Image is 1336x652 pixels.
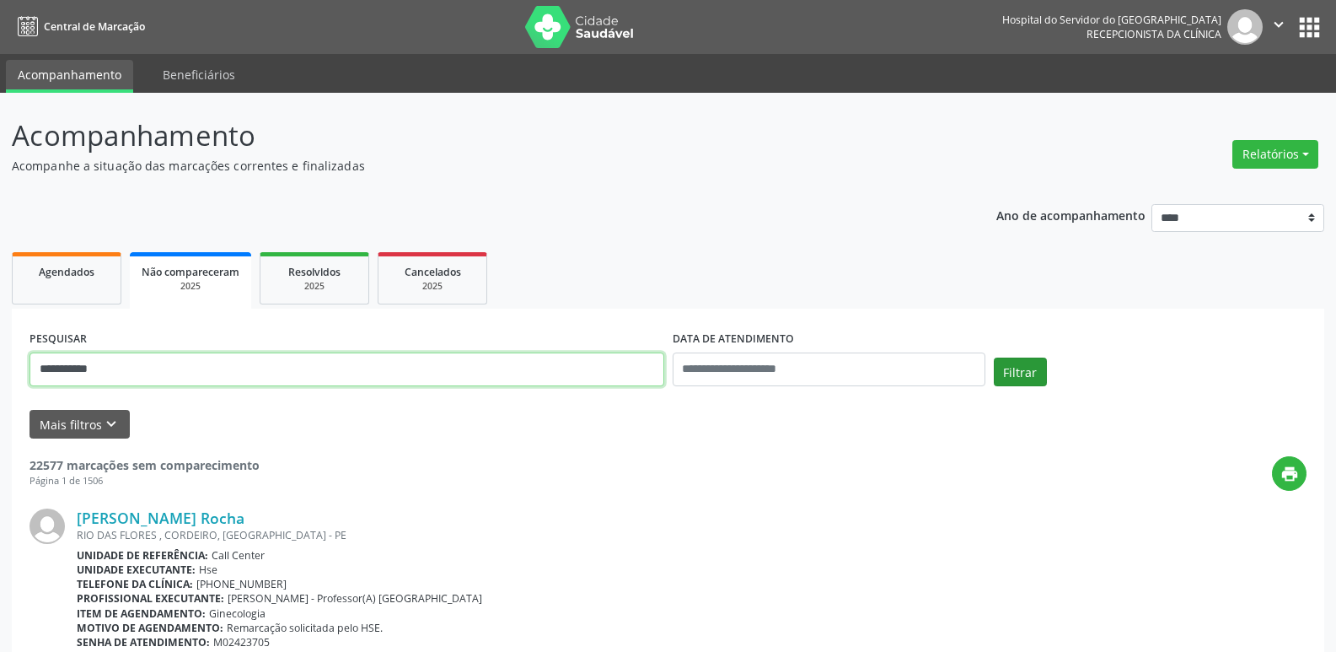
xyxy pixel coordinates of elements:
button: Relatórios [1232,140,1318,169]
b: Profissional executante: [77,591,224,606]
b: Item de agendamento: [77,606,206,621]
span: Agendados [39,265,94,279]
div: Hospital do Servidor do [GEOGRAPHIC_DATA] [1002,13,1221,27]
span: Remarcação solicitada pelo HSE. [227,621,383,635]
a: Beneficiários [151,60,247,89]
p: Acompanhamento [12,115,931,157]
p: Ano de acompanhamento [996,204,1146,225]
img: img [1227,9,1263,45]
b: Telefone da clínica: [77,577,193,591]
span: Cancelados [405,265,461,279]
span: [PHONE_NUMBER] [196,577,287,591]
div: 2025 [390,280,475,293]
div: RIO DAS FLORES , CORDEIRO, [GEOGRAPHIC_DATA] - PE [77,528,1306,542]
span: Ginecologia [209,606,266,621]
p: Acompanhe a situação das marcações correntes e finalizadas [12,157,931,175]
strong: 22577 marcações sem comparecimento [30,457,260,473]
button: print [1272,456,1306,491]
b: Unidade de referência: [77,548,208,563]
span: Hse [199,563,217,577]
b: Motivo de agendamento: [77,621,223,635]
button: apps [1295,13,1324,42]
button: Mais filtroskeyboard_arrow_down [30,410,130,439]
img: img [30,509,65,544]
div: 2025 [142,280,239,293]
span: M02423705 [213,635,270,649]
a: [PERSON_NAME] Rocha [77,509,244,527]
a: Acompanhamento [6,60,133,93]
button: Filtrar [994,358,1047,386]
div: Página 1 de 1506 [30,474,260,488]
b: Unidade executante: [77,563,196,577]
span: Central de Marcação [44,19,145,34]
span: Resolvidos [288,265,341,279]
span: Não compareceram [142,265,239,279]
label: DATA DE ATENDIMENTO [673,326,794,353]
label: PESQUISAR [30,326,87,353]
i: print [1280,465,1299,483]
b: Senha de atendimento: [77,635,210,649]
span: [PERSON_NAME] - Professor(A) [GEOGRAPHIC_DATA] [228,591,482,606]
i:  [1269,15,1288,34]
button:  [1263,9,1295,45]
div: 2025 [272,280,357,293]
i: keyboard_arrow_down [102,415,121,434]
span: Recepcionista da clínica [1087,27,1221,41]
span: Call Center [212,548,265,563]
a: Central de Marcação [12,13,145,40]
